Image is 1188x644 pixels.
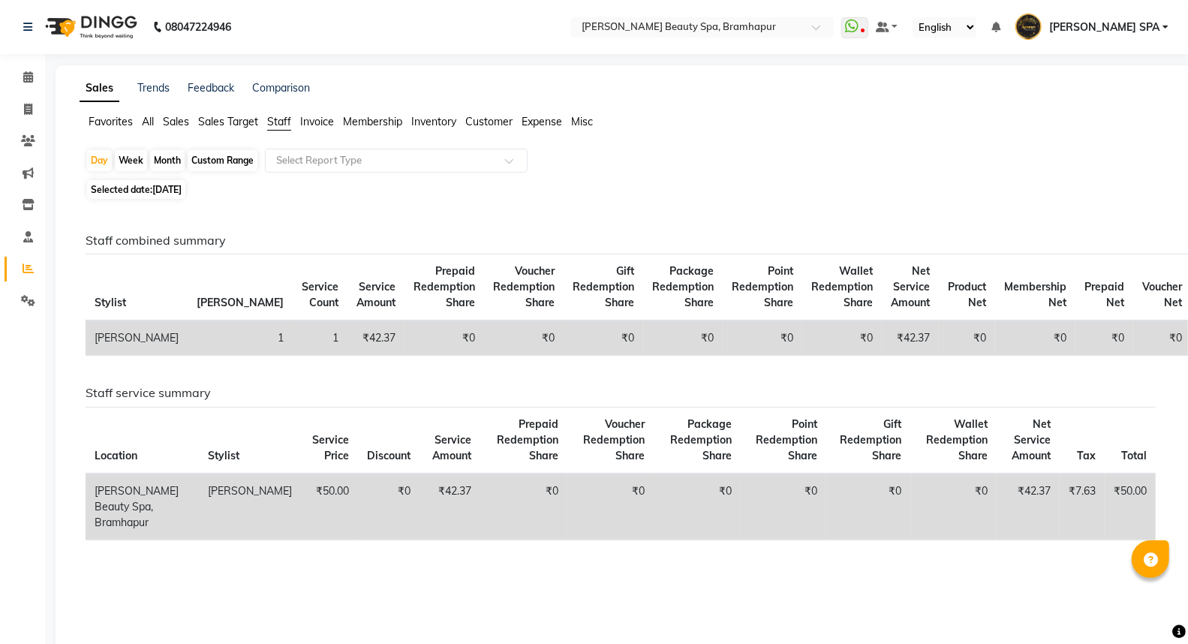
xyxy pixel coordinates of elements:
[756,417,817,462] span: Point Redemption Share
[911,474,997,540] td: ₹0
[826,474,911,540] td: ₹0
[939,320,995,356] td: ₹0
[1121,449,1147,462] span: Total
[300,115,334,128] span: Invoice
[86,474,199,540] td: [PERSON_NAME] Beauty Spa, Bramhapur
[358,474,420,540] td: ₹0
[1004,280,1066,309] span: Membership Net
[1015,14,1042,40] img: ANANYA SPA
[882,320,939,356] td: ₹42.37
[188,81,234,95] a: Feedback
[1105,474,1156,540] td: ₹50.00
[163,115,189,128] span: Sales
[198,115,258,128] span: Sales Target
[86,320,188,356] td: [PERSON_NAME]
[723,320,802,356] td: ₹0
[1077,449,1096,462] span: Tax
[1060,474,1105,540] td: ₹7.63
[87,150,112,171] div: Day
[741,474,826,540] td: ₹0
[89,115,133,128] span: Favorites
[199,474,301,540] td: [PERSON_NAME]
[891,264,930,309] span: Net Service Amount
[432,433,471,462] span: Service Amount
[484,320,564,356] td: ₹0
[150,150,185,171] div: Month
[841,417,902,462] span: Gift Redemption Share
[567,474,654,540] td: ₹0
[414,264,475,309] span: Prepaid Redemption Share
[343,115,402,128] span: Membership
[811,264,873,309] span: Wallet Redemption Share
[420,474,480,540] td: ₹42.37
[208,449,239,462] span: Stylist
[1049,20,1159,35] span: [PERSON_NAME] SPA
[86,233,1156,248] h6: Staff combined summary
[312,433,349,462] span: Service Price
[583,417,645,462] span: Voucher Redemption Share
[86,386,1156,400] h6: Staff service summary
[643,320,723,356] td: ₹0
[165,6,231,48] b: 08047224946
[38,6,141,48] img: logo
[293,320,347,356] td: 1
[142,115,154,128] span: All
[995,320,1075,356] td: ₹0
[188,150,257,171] div: Custom Range
[948,280,986,309] span: Product Net
[197,296,284,309] span: [PERSON_NAME]
[522,115,562,128] span: Expense
[405,320,484,356] td: ₹0
[152,184,182,195] span: [DATE]
[573,264,634,309] span: Gift Redemption Share
[802,320,882,356] td: ₹0
[301,474,358,540] td: ₹50.00
[497,417,558,462] span: Prepaid Redemption Share
[302,280,338,309] span: Service Count
[1142,280,1182,309] span: Voucher Net
[571,115,593,128] span: Misc
[1084,280,1124,309] span: Prepaid Net
[564,320,643,356] td: ₹0
[493,264,555,309] span: Voucher Redemption Share
[926,417,988,462] span: Wallet Redemption Share
[1075,320,1133,356] td: ₹0
[654,474,741,540] td: ₹0
[367,449,411,462] span: Discount
[465,115,513,128] span: Customer
[115,150,147,171] div: Week
[267,115,291,128] span: Staff
[95,296,126,309] span: Stylist
[87,180,185,199] span: Selected date:
[356,280,395,309] span: Service Amount
[80,75,119,102] a: Sales
[411,115,456,128] span: Inventory
[1012,417,1051,462] span: Net Service Amount
[347,320,405,356] td: ₹42.37
[95,449,137,462] span: Location
[652,264,714,309] span: Package Redemption Share
[252,81,310,95] a: Comparison
[670,417,732,462] span: Package Redemption Share
[137,81,170,95] a: Trends
[188,320,293,356] td: 1
[997,474,1060,540] td: ₹42.37
[480,474,567,540] td: ₹0
[732,264,793,309] span: Point Redemption Share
